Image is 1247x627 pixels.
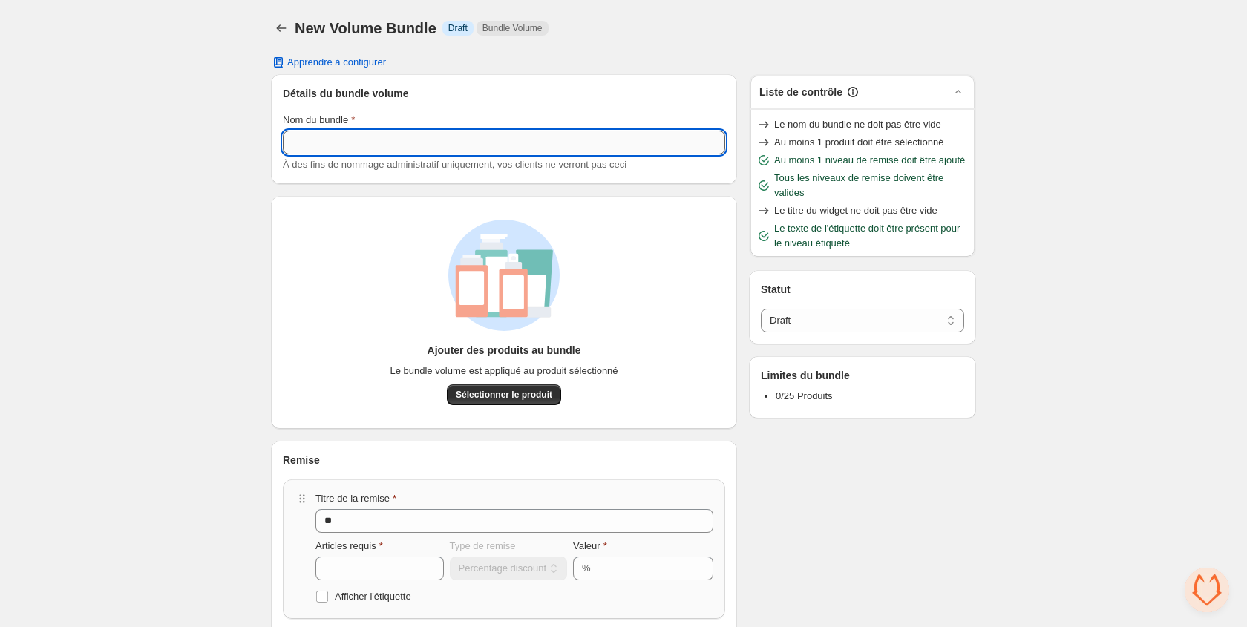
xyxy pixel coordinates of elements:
[283,113,355,128] label: Nom du bundle
[390,364,618,378] span: Le bundle volume est appliqué au produit sélectionné
[774,117,941,132] span: Le nom du bundle ne doit pas être vide
[283,159,626,170] span: À des fins de nommage administratif uniquement, vos clients ne verront pas ceci
[759,85,842,99] h3: Liste de contrôle
[448,22,468,34] span: Draft
[262,52,395,73] button: Apprendre à configurer
[774,221,969,251] span: Le texte de l'étiquette doit être présent pour le niveau étiqueté
[450,539,516,554] label: Type de remise
[761,282,964,297] h3: Statut
[776,390,833,401] span: 0/25 Produits
[774,153,965,168] span: Au moins 1 niveau de remise doit être ajouté
[573,539,607,554] label: Valeur
[315,491,396,506] label: Titre de la remise
[774,135,943,150] span: Au moins 1 produit doit être sélectionné
[428,343,581,358] h3: Ajouter des produits au bundle
[283,453,320,467] h3: Remise
[582,561,591,576] div: %
[295,19,436,37] h1: New Volume Bundle
[271,18,292,39] button: Back
[761,368,850,383] h3: Limites du bundle
[287,56,386,68] span: Apprendre à configurer
[315,539,383,554] label: Articles requis
[283,86,725,101] h3: Détails du bundle volume
[447,384,561,405] button: Sélectionner le produit
[774,203,937,218] span: Le titre du widget ne doit pas être vide
[482,22,543,34] span: Bundle Volume
[456,389,552,401] span: Sélectionner le produit
[335,591,411,602] span: Afficher l'étiquette
[1185,568,1229,612] div: Ouvrir le chat
[774,171,969,200] span: Tous les niveaux de remise doivent être valides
